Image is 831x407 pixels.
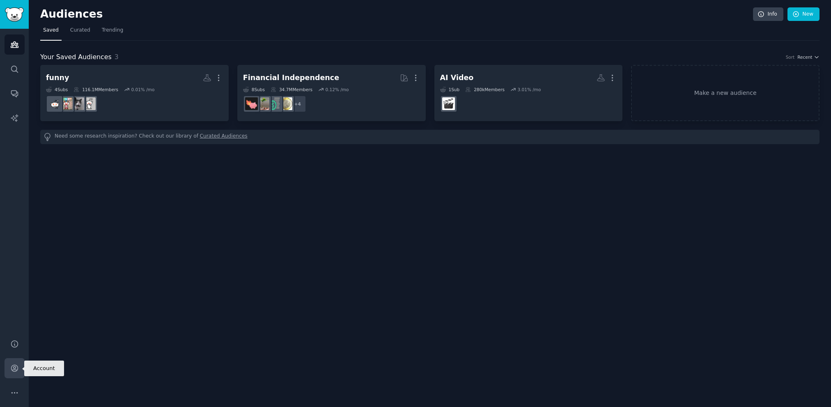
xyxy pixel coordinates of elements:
div: Financial Independence [243,73,339,83]
div: AI Video [440,73,474,83]
div: Sort [786,54,795,60]
div: 116.1M Members [73,87,118,92]
div: 4 Sub s [46,87,68,92]
span: Your Saved Audiences [40,52,112,62]
div: 0.12 % /mo [326,87,349,92]
span: Saved [43,27,59,34]
button: Recent [797,54,820,60]
span: 3 [115,53,119,61]
img: dadjokes [83,97,96,110]
img: GummySearch logo [5,7,24,22]
span: Trending [102,27,123,34]
a: Saved [40,24,62,41]
img: Fire [257,97,269,110]
div: 34.7M Members [271,87,312,92]
img: UKPersonalFinance [280,97,292,110]
div: 8 Sub s [243,87,265,92]
h2: Audiences [40,8,753,21]
img: funnyvideos [48,97,61,110]
span: Curated [70,27,90,34]
img: aivideo [442,97,455,110]
div: 0.01 % /mo [131,87,154,92]
div: 1 Sub [440,87,460,92]
div: Need some research inspiration? Check out our library of [40,130,820,144]
div: funny [46,73,69,83]
a: Make a new audience [631,65,820,121]
img: fatFIRE [245,97,258,110]
a: AI Video1Sub280kMembers3.01% /moaivideo [434,65,623,121]
a: Info [753,7,783,21]
a: Curated Audiences [200,133,248,141]
a: Curated [67,24,93,41]
a: New [787,7,820,21]
div: 280k Members [465,87,505,92]
a: Trending [99,24,126,41]
img: FinancialPlanning [268,97,281,110]
img: memes [71,97,84,110]
div: 3.01 % /mo [517,87,541,92]
a: funny4Subs116.1MMembers0.01% /modadjokesmemesfunnyfunnyvideos [40,65,229,121]
span: Recent [797,54,812,60]
img: funny [60,97,73,110]
a: Financial Independence8Subs34.7MMembers0.12% /mo+4UKPersonalFinanceFinancialPlanningFirefatFIRE [237,65,426,121]
div: + 4 [289,95,306,113]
